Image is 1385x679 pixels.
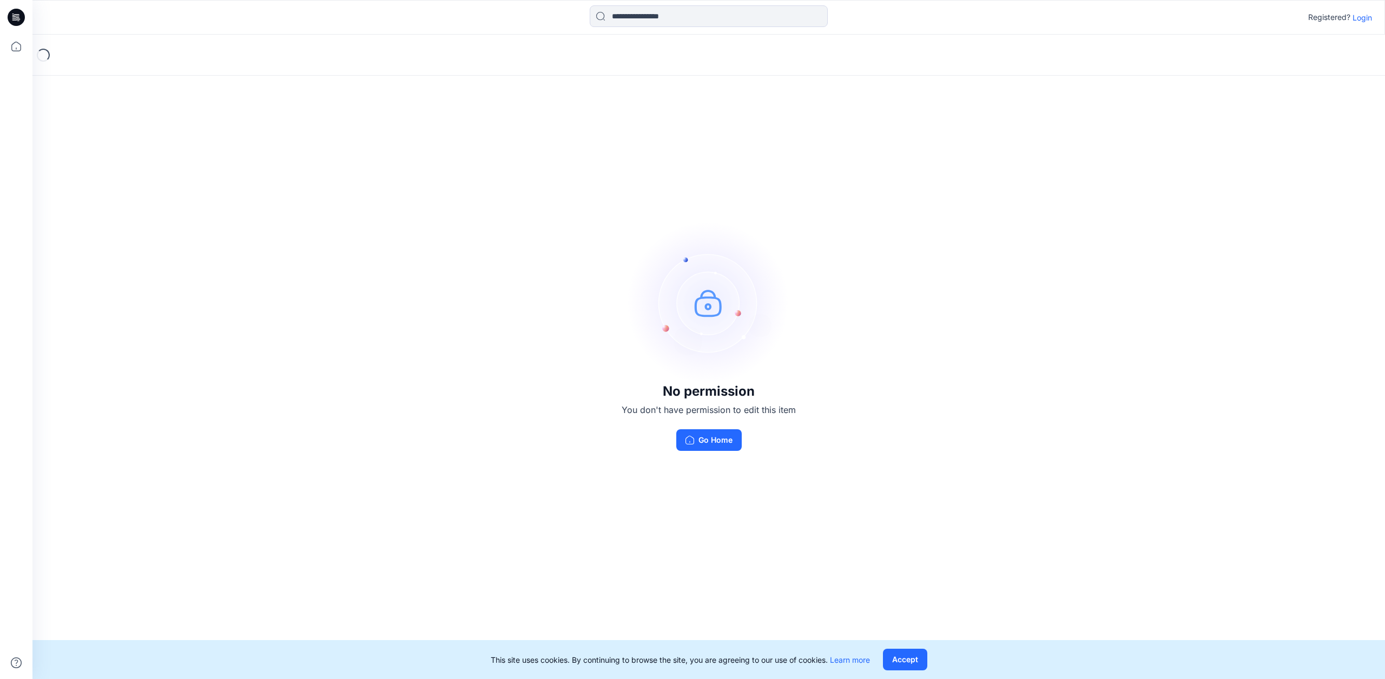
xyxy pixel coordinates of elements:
[622,384,796,399] h3: No permission
[1308,11,1350,24] p: Registered?
[676,429,742,451] button: Go Home
[1353,12,1372,23] p: Login
[491,654,870,665] p: This site uses cookies. By continuing to browse the site, you are agreeing to our use of cookies.
[883,649,927,670] button: Accept
[622,403,796,416] p: You don't have permission to edit this item
[628,222,790,384] img: no-perm.svg
[830,655,870,664] a: Learn more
